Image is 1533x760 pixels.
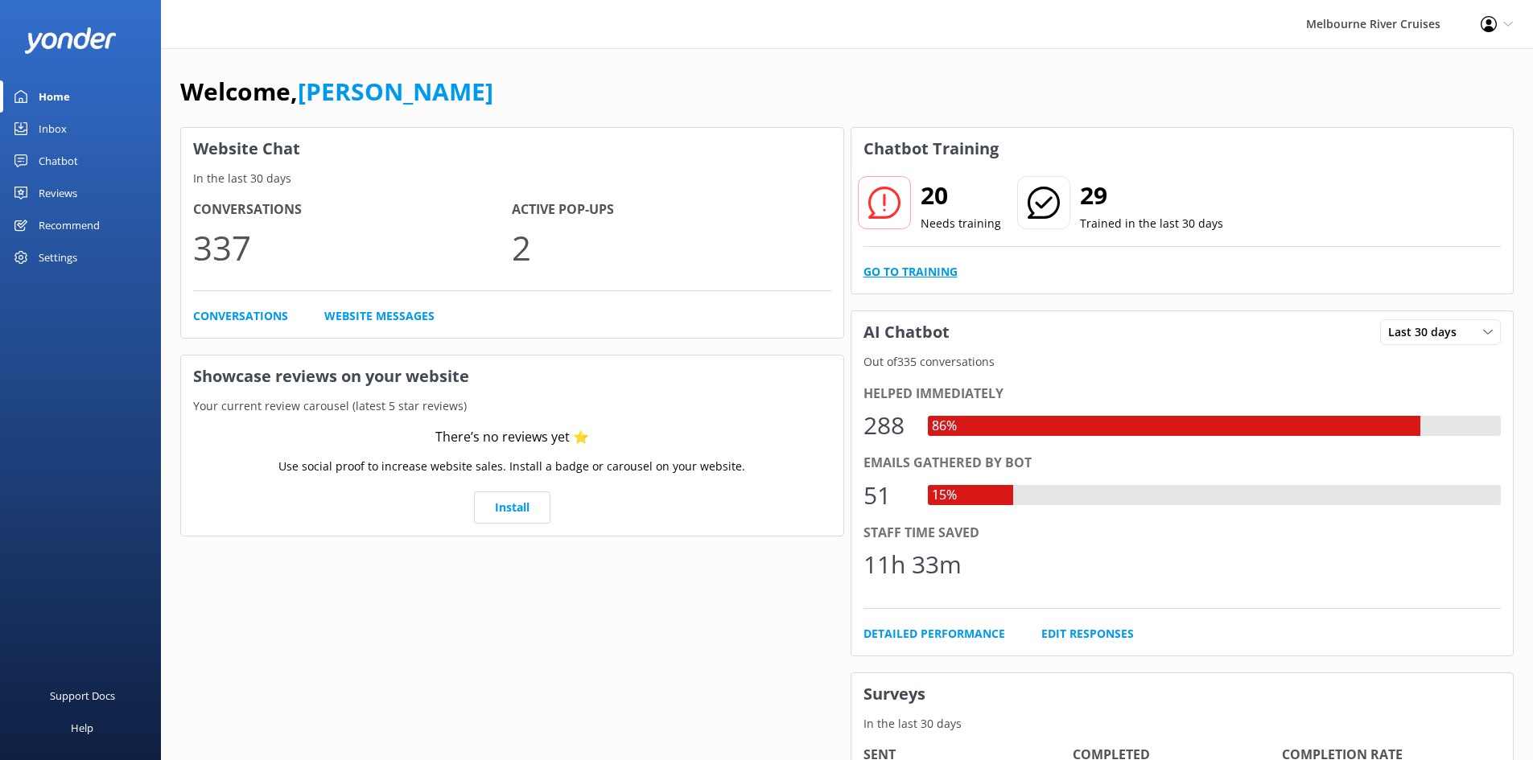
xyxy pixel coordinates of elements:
div: Chatbot [39,145,78,177]
h4: Conversations [193,199,512,220]
span: Last 30 days [1388,323,1466,341]
div: There’s no reviews yet ⭐ [435,427,589,448]
img: yonder-white-logo.png [24,27,117,54]
h2: 20 [921,176,1001,215]
h3: Chatbot Training [851,128,1011,170]
h3: Surveys [851,673,1514,715]
div: 288 [863,406,912,445]
div: 11h 33m [863,545,962,584]
p: 2 [512,220,830,274]
a: Go to Training [863,263,958,281]
a: Conversations [193,307,288,325]
div: Helped immediately [863,384,1502,405]
div: Recommend [39,209,100,241]
p: Needs training [921,215,1001,232]
p: 337 [193,220,512,274]
div: 51 [863,476,912,515]
a: [PERSON_NAME] [298,75,493,108]
h1: Welcome, [180,72,493,111]
a: Website Messages [324,307,435,325]
p: Use social proof to increase website sales. Install a badge or carousel on your website. [278,458,745,475]
p: In the last 30 days [851,715,1514,733]
div: Help [71,712,93,744]
a: Detailed Performance [863,625,1005,643]
div: Inbox [39,113,67,145]
h4: Active Pop-ups [512,199,830,220]
p: Trained in the last 30 days [1080,215,1223,232]
h2: 29 [1080,176,1223,215]
h3: Website Chat [181,128,843,170]
p: In the last 30 days [181,170,843,187]
a: Install [474,491,550,524]
div: Support Docs [50,680,115,712]
div: Staff time saved [863,523,1502,544]
div: Reviews [39,177,77,209]
div: Settings [39,241,77,273]
div: Home [39,80,70,113]
a: Edit Responses [1041,625,1134,643]
div: Emails gathered by bot [863,453,1502,474]
p: Out of 335 conversations [851,353,1514,371]
div: 86% [928,416,961,437]
div: 15% [928,485,961,506]
p: Your current review carousel (latest 5 star reviews) [181,397,843,415]
h3: Showcase reviews on your website [181,355,843,397]
h3: AI Chatbot [851,311,962,353]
